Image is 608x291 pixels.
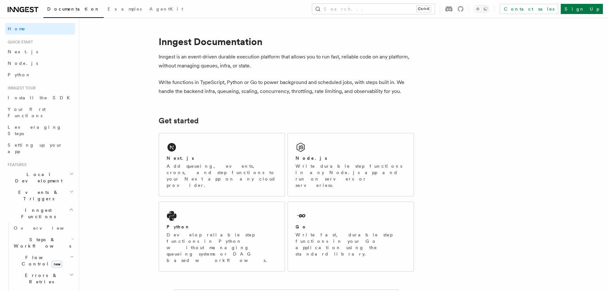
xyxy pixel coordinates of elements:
[5,189,70,202] span: Events & Triggers
[8,95,74,100] span: Install the SDK
[8,107,46,118] span: Your first Functions
[149,6,183,11] span: AgentKit
[167,155,194,161] h2: Next.js
[8,61,38,66] span: Node.js
[5,23,75,34] a: Home
[167,224,190,230] h2: Python
[500,4,558,14] a: Contact sales
[5,40,33,45] span: Quick start
[11,222,75,234] a: Overview
[5,46,75,57] a: Next.js
[108,6,142,11] span: Examples
[8,72,31,77] span: Python
[5,171,70,184] span: Local Development
[296,232,406,257] p: Write fast, durable step functions in your Go application using the standard library.
[5,162,26,167] span: Features
[159,36,414,47] h1: Inngest Documentation
[11,236,71,249] span: Steps & Workflows
[5,103,75,121] a: Your first Functions
[8,26,26,32] span: Home
[159,133,285,196] a: Next.jsAdd queueing, events, crons, and step functions to your Next app on any cloud provider.
[312,4,435,14] button: Search...Ctrl+K
[5,121,75,139] a: Leveraging Steps
[296,163,406,188] p: Write durable step functions in any Node.js app and run on servers or serverless.
[146,2,187,17] a: AgentKit
[5,57,75,69] a: Node.js
[8,49,38,54] span: Next.js
[14,226,79,231] span: Overview
[474,5,489,13] button: Toggle dark mode
[5,69,75,80] a: Python
[5,207,69,220] span: Inngest Functions
[5,86,36,91] span: Inngest tour
[11,252,75,270] button: Flow Controlnew
[296,224,307,230] h2: Go
[11,272,69,285] span: Errors & Retries
[11,254,70,267] span: Flow Control
[8,125,62,136] span: Leveraging Steps
[11,270,75,287] button: Errors & Retries
[5,139,75,157] a: Setting up your app
[296,155,327,161] h2: Node.js
[561,4,603,14] a: Sign Up
[43,2,104,18] a: Documentation
[288,133,414,196] a: Node.jsWrite durable step functions in any Node.js app and run on servers or serverless.
[159,202,285,272] a: PythonDevelop reliable step functions in Python without managing queueing systems or DAG based wo...
[159,116,199,125] a: Get started
[5,169,75,187] button: Local Development
[167,232,277,264] p: Develop reliable step functions in Python without managing queueing systems or DAG based workflows.
[52,261,62,268] span: new
[417,6,431,12] kbd: Ctrl+K
[104,2,146,17] a: Examples
[47,6,100,11] span: Documentation
[159,52,414,70] p: Inngest is an event-driven durable execution platform that allows you to run fast, reliable code ...
[167,163,277,188] p: Add queueing, events, crons, and step functions to your Next app on any cloud provider.
[8,142,63,154] span: Setting up your app
[5,204,75,222] button: Inngest Functions
[159,78,414,96] p: Write functions in TypeScript, Python or Go to power background and scheduled jobs, with steps bu...
[5,187,75,204] button: Events & Triggers
[11,234,75,252] button: Steps & Workflows
[288,202,414,272] a: GoWrite fast, durable step functions in your Go application using the standard library.
[5,92,75,103] a: Install the SDK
